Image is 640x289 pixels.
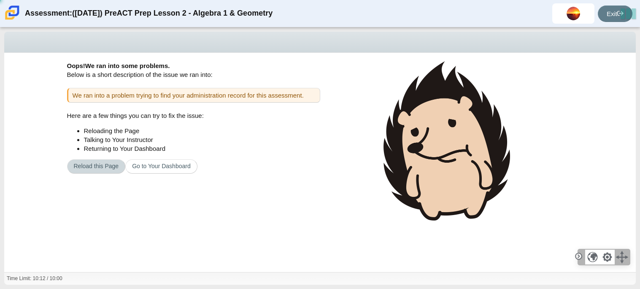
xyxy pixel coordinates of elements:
span: We ran into a problem trying to find your administration record for this assessment. [73,92,304,99]
div: Click to collapse the toolbar. [578,250,585,264]
a: Exit [598,5,632,22]
a: Carmen School of Science & Technology [3,16,21,23]
thspan: Below is a short description of the issue we ran into: [67,71,213,78]
button: Reload this Page [67,159,126,174]
thspan: Go to Your Dashboard [132,163,191,169]
img: Carmen School of Science & Technology [3,4,21,22]
a: Go to Your Dashboard [125,159,197,174]
img: natalia.solis-guer.WcyB4A [567,7,580,20]
li: Talking to Your Instructor [84,135,320,144]
div: Time Limit: 10:12 / 10:00 [7,275,62,282]
thspan: ([DATE]) PreACT Prep Lesson 2 - Algebra 1 & Geometry [72,8,273,19]
li: Returning to Your Dashboard [84,144,320,153]
div: Change Settings [600,250,615,264]
li: Reloading the Page [84,126,320,135]
thspan: Assessment: [25,8,72,19]
div: Click and hold and drag to move the toolbar. [615,250,629,264]
thspan: Here are a few things you can try to fix the issue: [67,112,204,119]
img: hedgehog-sad-large.png [383,61,510,221]
thspan: Oops! [67,62,85,69]
div: Make a selection in the page and click this button to translate it [585,250,600,264]
thspan: We ran into some problems. [85,62,170,69]
div: Click to collapse the toolbar. [573,251,584,262]
thspan: Exit [607,10,617,17]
